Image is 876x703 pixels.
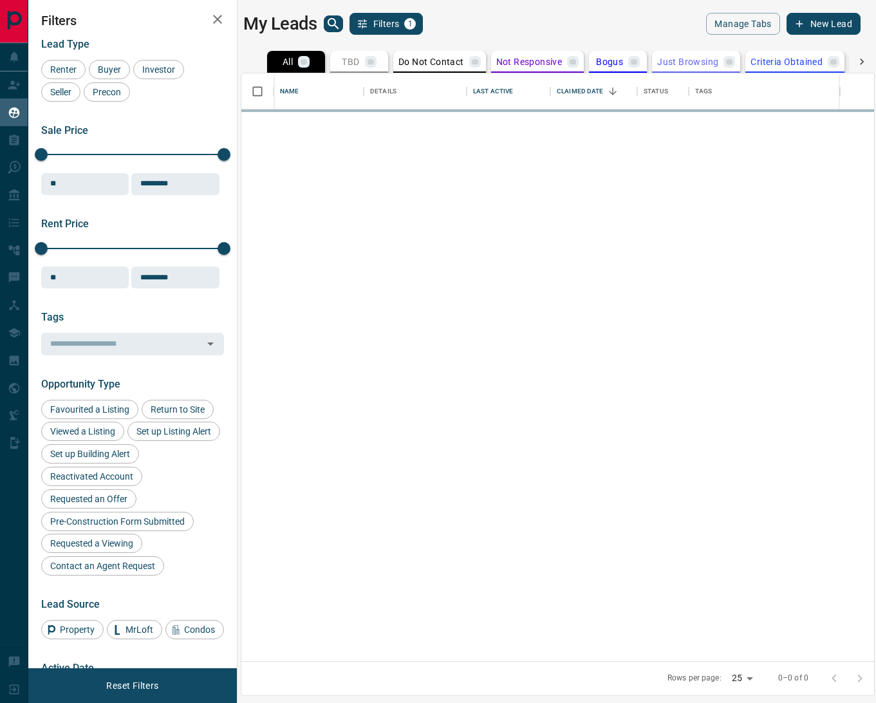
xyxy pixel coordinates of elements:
button: Reset Filters [98,675,167,697]
span: Investor [138,64,180,75]
span: Favourited a Listing [46,404,134,415]
h2: Filters [41,13,224,28]
div: Status [637,73,689,109]
div: Last Active [473,73,513,109]
div: Viewed a Listing [41,422,124,441]
div: Last Active [467,73,550,109]
button: Filters1 [349,13,424,35]
div: Name [280,73,299,109]
span: Set up Building Alert [46,449,135,459]
button: New Lead [787,13,861,35]
span: Condos [180,624,219,635]
span: Rent Price [41,218,89,230]
div: Buyer [89,60,130,79]
span: Property [55,624,99,635]
span: Precon [88,87,126,97]
span: Pre-Construction Form Submitted [46,516,189,527]
span: Seller [46,87,76,97]
div: Condos [165,620,224,639]
div: Property [41,620,104,639]
span: MrLoft [121,624,158,635]
span: 1 [405,19,415,28]
button: Sort [604,82,622,100]
p: Rows per page: [667,673,722,684]
div: Tags [695,73,713,109]
p: Bogus [596,57,623,66]
div: Details [370,73,396,109]
span: Buyer [93,64,126,75]
div: Return to Site [142,400,214,419]
span: Opportunity Type [41,378,120,390]
button: Manage Tabs [706,13,779,35]
span: Lead Type [41,38,89,50]
div: Favourited a Listing [41,400,138,419]
div: Reactivated Account [41,467,142,486]
button: Open [201,335,219,353]
span: Sale Price [41,124,88,136]
span: Set up Listing Alert [132,426,216,436]
span: Return to Site [146,404,209,415]
button: search button [324,15,343,32]
div: Seller [41,82,80,102]
div: Status [644,73,668,109]
p: 0–0 of 0 [778,673,808,684]
p: TBD [342,57,359,66]
span: Tags [41,311,64,323]
div: Precon [84,82,130,102]
div: Contact an Agent Request [41,556,164,576]
div: Tags [689,73,840,109]
div: Set up Listing Alert [127,422,220,441]
span: Viewed a Listing [46,426,120,436]
div: MrLoft [107,620,162,639]
span: Requested an Offer [46,494,132,504]
span: Requested a Viewing [46,538,138,548]
span: Renter [46,64,81,75]
div: Renter [41,60,86,79]
div: Requested a Viewing [41,534,142,553]
div: Pre-Construction Form Submitted [41,512,194,531]
p: Not Responsive [496,57,563,66]
span: Active Date [41,662,94,674]
div: 25 [727,669,758,688]
div: Claimed Date [557,73,604,109]
span: Contact an Agent Request [46,561,160,571]
div: Details [364,73,467,109]
p: Just Browsing [657,57,718,66]
div: Name [274,73,364,109]
span: Reactivated Account [46,471,138,482]
p: All [283,57,293,66]
p: Do Not Contact [398,57,464,66]
span: Lead Source [41,598,100,610]
div: Set up Building Alert [41,444,139,464]
div: Requested an Offer [41,489,136,509]
p: Criteria Obtained [750,57,823,66]
div: Claimed Date [550,73,637,109]
h1: My Leads [243,14,317,34]
div: Investor [133,60,184,79]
